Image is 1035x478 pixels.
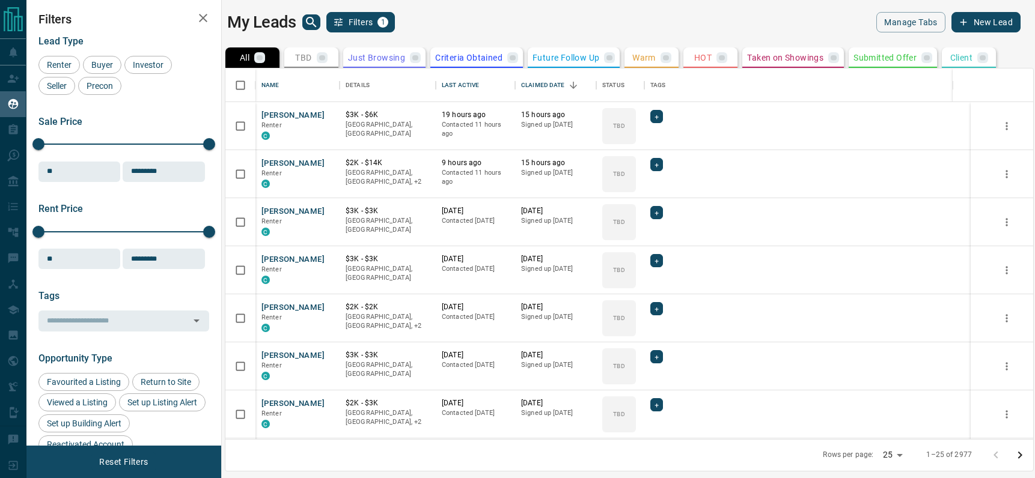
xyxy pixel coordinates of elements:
[521,168,590,178] p: Signed up [DATE]
[261,132,270,140] div: condos.ca
[515,68,596,102] div: Claimed Date
[596,68,644,102] div: Status
[613,121,624,130] p: TBD
[43,419,126,428] span: Set up Building Alert
[87,60,117,70] span: Buyer
[650,158,663,171] div: +
[43,377,125,387] span: Favourited a Listing
[644,68,962,102] div: Tags
[119,393,206,411] div: Set up Listing Alert
[521,158,590,168] p: 15 hours ago
[823,450,873,460] p: Rows per page:
[261,420,270,428] div: condos.ca
[442,216,509,226] p: Contacted [DATE]
[261,254,325,265] button: [PERSON_NAME]
[240,53,249,62] p: All
[261,169,282,177] span: Renter
[694,53,712,62] p: HOT
[346,158,430,168] p: $2K - $14K
[91,452,156,472] button: Reset Filters
[261,68,279,102] div: Name
[83,56,121,74] div: Buyer
[998,309,1016,327] button: more
[998,405,1016,423] button: more
[655,399,659,411] span: +
[302,14,320,30] button: search button
[655,110,659,123] span: +
[348,53,405,62] p: Just Browsing
[38,373,129,391] div: Favourited a Listing
[261,362,282,369] span: Renter
[565,77,582,94] button: Sort
[261,372,270,380] div: condos.ca
[346,398,430,408] p: $2K - $3K
[613,217,624,226] p: TBD
[613,410,624,419] p: TBD
[521,206,590,216] p: [DATE]
[650,302,663,315] div: +
[521,398,590,408] p: [DATE]
[1008,443,1032,467] button: Go to next page
[136,377,195,387] span: Return to Site
[442,302,509,312] p: [DATE]
[38,56,80,74] div: Renter
[655,303,659,315] span: +
[38,414,130,432] div: Set up Building Alert
[613,169,624,178] p: TBD
[255,68,340,102] div: Name
[950,53,972,62] p: Client
[43,81,71,91] span: Seller
[876,12,945,32] button: Manage Tabs
[43,60,76,70] span: Renter
[261,302,325,313] button: [PERSON_NAME]
[129,60,168,70] span: Investor
[521,302,590,312] p: [DATE]
[261,110,325,121] button: [PERSON_NAME]
[261,276,270,284] div: condos.ca
[435,53,502,62] p: Criteria Obtained
[650,110,663,123] div: +
[613,265,624,274] p: TBD
[82,81,117,91] span: Precon
[998,261,1016,279] button: more
[295,53,311,62] p: TBD
[650,206,663,219] div: +
[261,206,325,217] button: [PERSON_NAME]
[38,203,83,214] span: Rent Price
[613,313,624,322] p: TBD
[951,12,1021,32] button: New Lead
[613,362,624,371] p: TBD
[379,18,387,26] span: 1
[602,68,624,102] div: Status
[38,290,60,301] span: Tags
[78,77,121,95] div: Precon
[124,56,172,74] div: Investor
[632,53,656,62] p: Warm
[442,398,509,408] p: [DATE]
[340,68,436,102] div: Details
[442,120,509,139] p: Contacted 11 hours ago
[346,254,430,264] p: $3K - $3K
[261,121,282,129] span: Renter
[650,68,666,102] div: Tags
[878,446,907,464] div: 25
[650,350,663,363] div: +
[650,254,663,267] div: +
[655,351,659,363] span: +
[346,206,430,216] p: $3K - $3K
[442,408,509,418] p: Contacted [DATE]
[533,53,599,62] p: Future Follow Up
[346,408,430,427] p: West End, Toronto
[655,159,659,171] span: +
[747,53,823,62] p: Taken on Showings
[521,312,590,322] p: Signed up [DATE]
[38,393,116,411] div: Viewed a Listing
[261,265,282,273] span: Renter
[261,228,270,236] div: condos.ca
[655,207,659,219] span: +
[346,168,430,187] p: East York, Toronto
[521,216,590,226] p: Signed up [DATE]
[442,254,509,264] p: [DATE]
[998,165,1016,183] button: more
[43,398,112,407] span: Viewed a Listing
